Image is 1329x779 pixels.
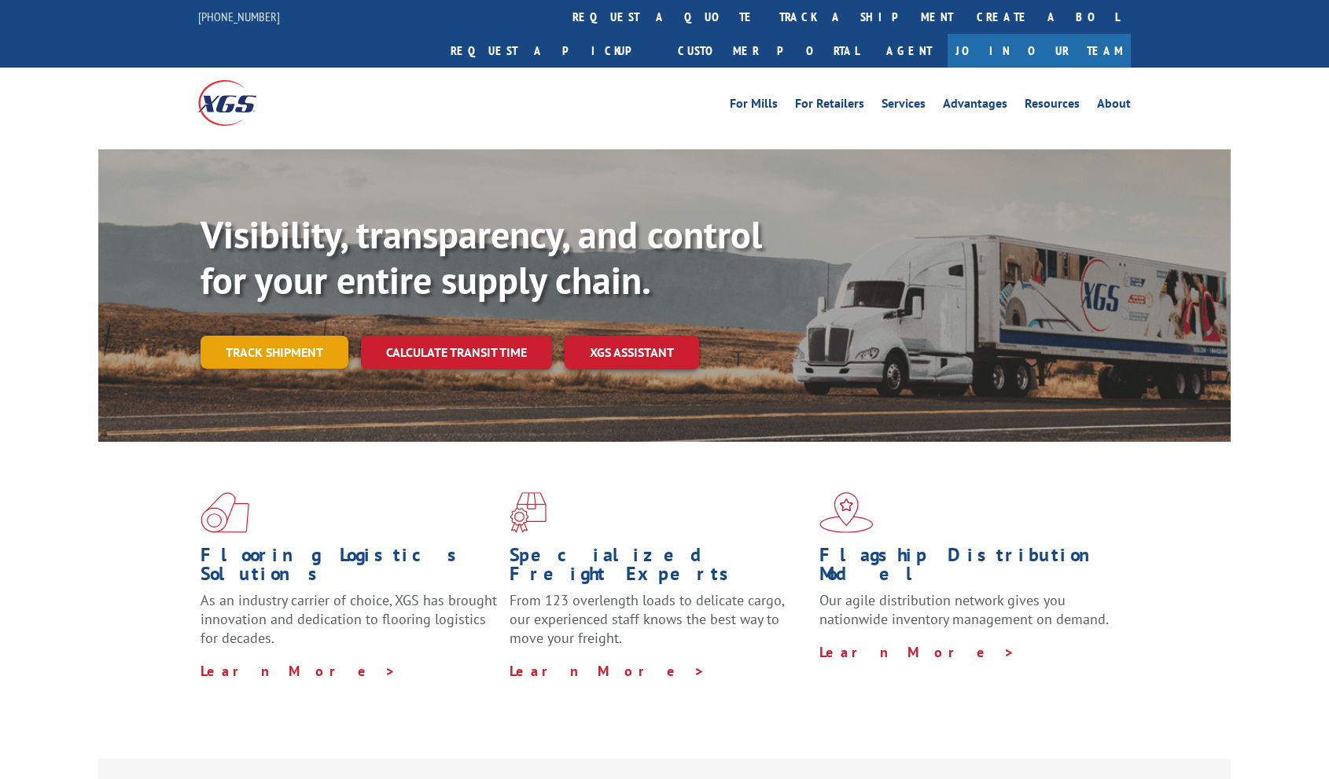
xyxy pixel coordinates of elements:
[795,97,864,115] a: For Retailers
[819,546,1117,591] h1: Flagship Distribution Model
[361,336,552,369] a: Calculate transit time
[1025,97,1080,115] a: Resources
[882,97,926,115] a: Services
[510,492,547,533] img: xgs-icon-focused-on-flooring-red
[730,97,778,115] a: For Mills
[201,546,498,591] h1: Flooring Logistics Solutions
[510,591,807,661] p: From 123 overlength loads to delicate cargo, our experienced staff knows the best way to move you...
[510,662,705,680] a: Learn More >
[198,9,280,24] a: [PHONE_NUMBER]
[948,34,1131,68] a: Join Our Team
[943,97,1007,115] a: Advantages
[201,336,348,369] a: Track shipment
[1097,97,1131,115] a: About
[666,34,871,68] a: Customer Portal
[510,546,807,591] h1: Specialized Freight Experts
[819,591,1109,628] span: Our agile distribution network gives you nationwide inventory management on demand.
[201,210,762,304] b: Visibility, transparency, and control for your entire supply chain.
[565,336,699,369] a: XGS ASSISTANT
[439,34,666,68] a: Request a pickup
[819,643,1015,661] a: Learn More >
[871,34,948,68] a: Agent
[201,591,497,647] span: As an industry carrier of choice, XGS has brought innovation and dedication to flooring logistics...
[819,492,874,533] img: xgs-icon-flagship-distribution-model-red
[201,662,396,680] a: Learn More >
[201,492,249,533] img: xgs-icon-total-supply-chain-intelligence-red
